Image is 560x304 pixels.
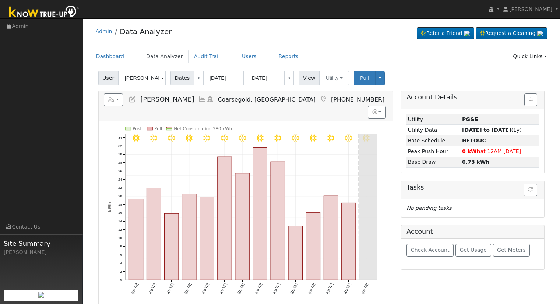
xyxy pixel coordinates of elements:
[91,50,130,63] a: Dashboard
[174,126,232,131] text: Net Consumption 280 kWh
[464,31,470,36] img: retrieve
[462,159,490,165] strong: 0.73 kWh
[354,71,376,85] button: Pull
[406,205,451,211] i: No pending tasks
[237,283,245,294] text: [DATE]
[4,238,79,248] span: Site Summary
[186,134,193,141] i: 8/31 - Clear
[406,228,433,235] h5: Account
[166,283,174,294] text: [DATE]
[128,96,137,103] a: Edit User (32897)
[272,283,281,294] text: [DATE]
[194,71,204,85] a: <
[168,134,175,141] i: 8/30 - Clear
[524,184,537,196] button: Refresh
[507,50,552,63] a: Quick Links
[331,96,384,103] span: [PHONE_NUMBER]
[120,261,122,265] text: 4
[256,134,263,141] i: 9/04 - Clear
[460,247,487,253] span: Get Usage
[147,188,161,280] rect: onclick=""
[406,135,461,146] td: Rate Schedule
[203,134,210,141] i: 9/01 - Clear
[406,184,539,191] h5: Tasks
[319,96,327,103] a: Map
[120,278,122,282] text: 0
[118,135,122,139] text: 34
[118,194,122,198] text: 20
[307,283,316,294] text: [DATE]
[327,134,334,141] i: 9/08 - Clear
[493,244,530,257] button: Get Meters
[218,157,232,280] rect: onclick=""
[219,283,228,294] text: [DATE]
[120,244,122,248] text: 8
[406,125,461,135] td: Utility Data
[273,50,304,63] a: Reports
[140,96,194,103] span: [PERSON_NAME]
[461,146,539,157] td: at 12AM [DATE]
[462,127,522,133] span: (1y)
[274,134,281,141] i: 9/05 - Clear
[189,50,225,63] a: Audit Trail
[509,6,552,12] span: [PERSON_NAME]
[221,134,228,141] i: 9/02 - MostlyClear
[118,152,122,156] text: 30
[271,162,285,280] rect: onclick=""
[497,247,526,253] span: Get Meters
[118,144,122,148] text: 32
[341,203,355,280] rect: onclick=""
[6,4,83,21] img: Know True-Up
[284,71,294,85] a: >
[4,248,79,256] div: [PERSON_NAME]
[325,283,334,294] text: [DATE]
[288,226,302,280] rect: onclick=""
[406,244,454,257] button: Check Account
[462,127,511,133] strong: [DATE] to [DATE]
[198,96,206,103] a: Multi-Series Graph
[118,185,122,190] text: 22
[455,244,491,257] button: Get Usage
[129,199,143,280] rect: onclick=""
[120,27,172,36] a: Data Analyzer
[253,147,267,280] rect: onclick=""
[201,283,210,294] text: [DATE]
[462,116,478,122] strong: ID: 17051829, authorized: 07/10/25
[324,196,338,280] rect: onclick=""
[130,283,139,294] text: [DATE]
[118,236,122,240] text: 10
[154,126,162,131] text: Pull
[254,283,263,294] text: [DATE]
[292,134,299,141] i: 9/06 - Clear
[118,169,122,173] text: 26
[417,27,474,40] a: Refer a Friend
[118,71,166,85] input: Select a User
[118,227,122,231] text: 12
[345,134,352,141] i: 9/09 - Clear
[360,75,369,81] span: Pull
[141,50,189,63] a: Data Analyzer
[133,126,143,131] text: Push
[120,269,122,273] text: 2
[182,194,196,280] rect: onclick=""
[239,134,246,141] i: 9/03 - Clear
[98,71,119,85] span: User
[299,71,320,85] span: View
[218,96,316,103] span: Coarsegold, [GEOGRAPHIC_DATA]
[118,177,122,181] text: 24
[406,146,461,157] td: Peak Push Hour
[118,219,122,223] text: 14
[118,211,122,215] text: 16
[120,252,122,257] text: 6
[170,71,194,85] span: Dates
[310,134,317,141] i: 9/07 - Clear
[290,283,298,294] text: [DATE]
[148,283,156,294] text: [DATE]
[406,93,539,101] h5: Account Details
[343,283,351,294] text: [DATE]
[319,71,349,85] button: Utility
[206,96,214,103] a: Login As (last Never)
[38,292,44,298] img: retrieve
[118,160,122,165] text: 28
[406,157,461,167] td: Base Draw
